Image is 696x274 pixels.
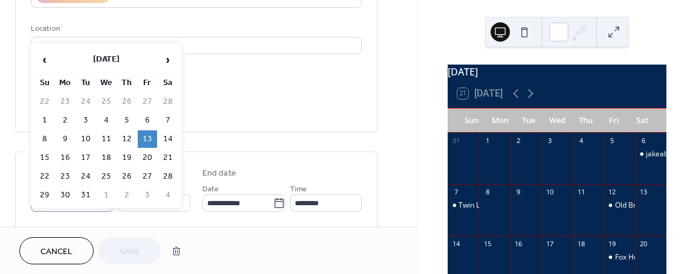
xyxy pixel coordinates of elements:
[35,93,54,110] td: 22
[97,149,116,167] td: 18
[604,200,636,211] div: Old Bridge VFW 7-10
[202,167,236,180] div: End date
[608,136,617,145] div: 5
[459,200,596,211] div: Twin Lights Ride at [GEOGRAPHIC_DATA]
[138,112,157,129] td: 6
[117,74,137,92] th: Th
[457,109,486,133] div: Sun
[35,130,54,148] td: 8
[514,109,543,133] div: Tue
[35,149,54,167] td: 15
[604,252,636,263] div: Fox Hollow
[97,130,116,148] td: 11
[451,188,460,197] div: 7
[576,136,585,145] div: 4
[483,136,492,145] div: 1
[76,130,95,148] td: 10
[19,237,94,264] button: Cancel
[76,186,95,204] td: 31
[138,93,157,110] td: 27
[158,168,178,185] td: 28
[202,183,219,196] span: Date
[97,168,116,185] td: 25
[117,93,137,110] td: 26
[483,188,492,197] div: 8
[35,74,54,92] th: Su
[158,149,178,167] td: 21
[138,149,157,167] td: 20
[76,112,95,129] td: 3
[628,109,657,133] div: Sat
[543,109,572,133] div: Wed
[639,136,648,145] div: 6
[158,130,178,148] td: 14
[117,149,137,167] td: 19
[486,109,514,133] div: Mon
[97,74,116,92] th: We
[138,74,157,92] th: Fr
[576,239,585,248] div: 18
[76,149,95,167] td: 17
[56,130,75,148] td: 9
[545,188,554,197] div: 10
[138,186,157,204] td: 3
[158,74,178,92] th: Sa
[138,130,157,148] td: 13
[158,112,178,129] td: 7
[639,239,648,248] div: 20
[448,65,666,79] div: [DATE]
[56,186,75,204] td: 30
[76,74,95,92] th: Tu
[646,149,680,159] div: jakeabobs
[97,112,116,129] td: 4
[76,93,95,110] td: 24
[600,109,628,133] div: Fri
[117,168,137,185] td: 26
[40,246,72,258] span: Cancel
[117,130,137,148] td: 12
[36,48,54,72] span: ‹
[451,136,460,145] div: 31
[576,188,585,197] div: 11
[290,183,307,196] span: Time
[639,188,648,197] div: 13
[158,186,178,204] td: 4
[608,239,617,248] div: 19
[608,188,617,197] div: 12
[545,136,554,145] div: 3
[56,112,75,129] td: 2
[56,74,75,92] th: Mo
[35,112,54,129] td: 1
[635,149,666,159] div: jakeabobs
[56,93,75,110] td: 23
[56,149,75,167] td: 16
[615,200,684,211] div: Old Bridge VFW 7-10
[159,48,177,72] span: ›
[76,168,95,185] td: 24
[615,252,651,263] div: Fox Hollow
[483,239,492,248] div: 15
[35,186,54,204] td: 29
[117,112,137,129] td: 5
[158,93,178,110] td: 28
[572,109,600,133] div: Thu
[35,168,54,185] td: 22
[514,136,523,145] div: 2
[56,47,157,73] th: [DATE]
[451,239,460,248] div: 14
[97,93,116,110] td: 25
[138,168,157,185] td: 27
[31,22,359,35] div: Location
[448,200,479,211] div: Twin Lights Ride at Huddy Park
[514,188,523,197] div: 9
[97,186,116,204] td: 1
[56,168,75,185] td: 23
[514,239,523,248] div: 16
[117,186,137,204] td: 2
[545,239,554,248] div: 17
